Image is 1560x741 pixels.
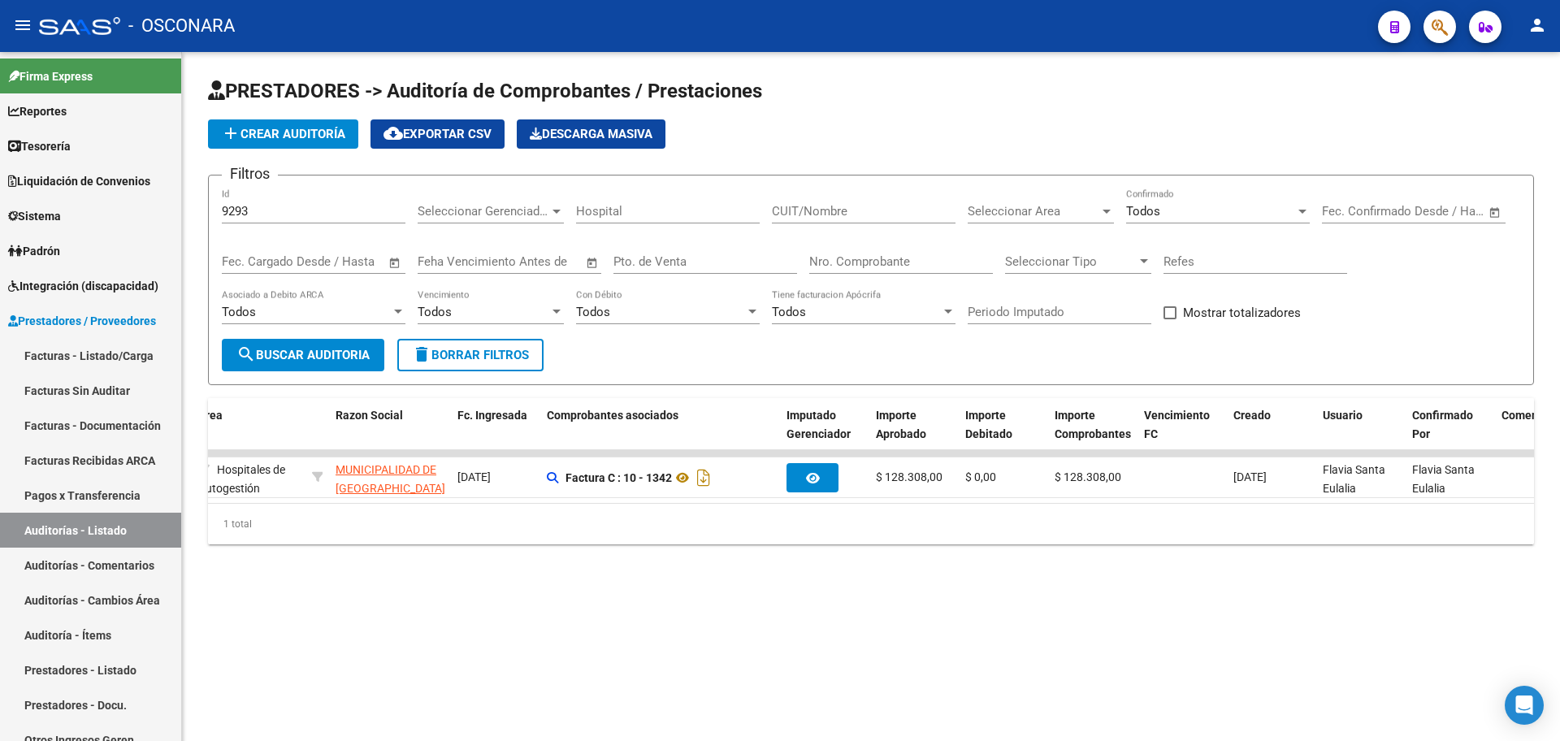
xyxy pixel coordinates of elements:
[965,470,996,483] span: $ 0,00
[386,253,405,272] button: Open calendar
[1412,409,1473,440] span: Confirmado Por
[418,305,452,319] span: Todos
[869,398,959,470] datatable-header-cell: Importe Aprobado
[1144,409,1210,440] span: Vencimiento FC
[8,172,150,190] span: Liquidación de Convenios
[412,348,529,362] span: Borrar Filtros
[772,305,806,319] span: Todos
[1048,398,1137,470] datatable-header-cell: Importe Comprobantes
[412,344,431,364] mat-icon: delete
[517,119,665,149] button: Descarga Masiva
[1055,409,1131,440] span: Importe Comprobantes
[236,348,370,362] span: Buscar Auditoria
[1137,398,1227,470] datatable-header-cell: Vencimiento FC
[1323,409,1363,422] span: Usuario
[876,470,942,483] span: $ 128.308,00
[208,504,1534,544] div: 1 total
[1126,204,1160,219] span: Todos
[1183,303,1301,323] span: Mostrar totalizadores
[1233,409,1271,422] span: Creado
[8,242,60,260] span: Padrón
[1527,15,1547,35] mat-icon: person
[876,409,926,440] span: Importe Aprobado
[198,409,223,422] span: Area
[540,398,780,470] datatable-header-cell: Comprobantes asociados
[222,305,256,319] span: Todos
[221,127,345,141] span: Crear Auditoría
[1005,254,1137,269] span: Seleccionar Tipo
[383,123,403,143] mat-icon: cloud_download
[965,409,1012,440] span: Importe Debitado
[198,463,285,495] span: Hospitales de Autogestión
[1323,463,1385,495] span: Flavia Santa Eulalia
[222,254,275,269] input: Start date
[780,398,869,470] datatable-header-cell: Imputado Gerenciador
[1316,398,1406,470] datatable-header-cell: Usuario
[336,409,403,422] span: Razon Social
[1412,463,1475,495] span: Flavia Santa Eulalia
[397,339,544,371] button: Borrar Filtros
[221,123,240,143] mat-icon: add
[693,465,714,491] i: Descargar documento
[959,398,1048,470] datatable-header-cell: Importe Debitado
[336,461,444,495] div: - 30999074843
[383,127,492,141] span: Exportar CSV
[576,305,610,319] span: Todos
[208,80,762,102] span: PRESTADORES -> Auditoría de Comprobantes / Prestaciones
[451,398,540,470] datatable-header-cell: Fc. Ingresada
[236,344,256,364] mat-icon: search
[370,119,505,149] button: Exportar CSV
[968,204,1099,219] span: Seleccionar Area
[8,312,156,330] span: Prestadores / Proveedores
[222,339,384,371] button: Buscar Auditoria
[1322,204,1375,219] input: Start date
[1389,204,1468,219] input: End date
[457,409,527,422] span: Fc. Ingresada
[8,67,93,85] span: Firma Express
[565,471,672,484] strong: Factura C : 10 - 1342
[208,119,358,149] button: Crear Auditoría
[222,162,278,185] h3: Filtros
[336,463,445,495] span: MUNICIPALIDAD DE [GEOGRAPHIC_DATA]
[1055,470,1121,483] span: $ 128.308,00
[1406,398,1495,470] datatable-header-cell: Confirmado Por
[457,470,491,483] span: [DATE]
[8,102,67,120] span: Reportes
[329,398,451,470] datatable-header-cell: Razon Social
[8,207,61,225] span: Sistema
[517,119,665,149] app-download-masive: Descarga masiva de comprobantes (adjuntos)
[1233,470,1267,483] span: [DATE]
[8,137,71,155] span: Tesorería
[418,204,549,219] span: Seleccionar Gerenciador
[192,398,305,470] datatable-header-cell: Area
[8,277,158,295] span: Integración (discapacidad)
[547,409,678,422] span: Comprobantes asociados
[583,253,602,272] button: Open calendar
[786,409,851,440] span: Imputado Gerenciador
[1505,686,1544,725] div: Open Intercom Messenger
[530,127,652,141] span: Descarga Masiva
[128,8,235,44] span: - OSCONARA
[13,15,32,35] mat-icon: menu
[289,254,368,269] input: End date
[1486,203,1505,222] button: Open calendar
[1227,398,1316,470] datatable-header-cell: Creado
